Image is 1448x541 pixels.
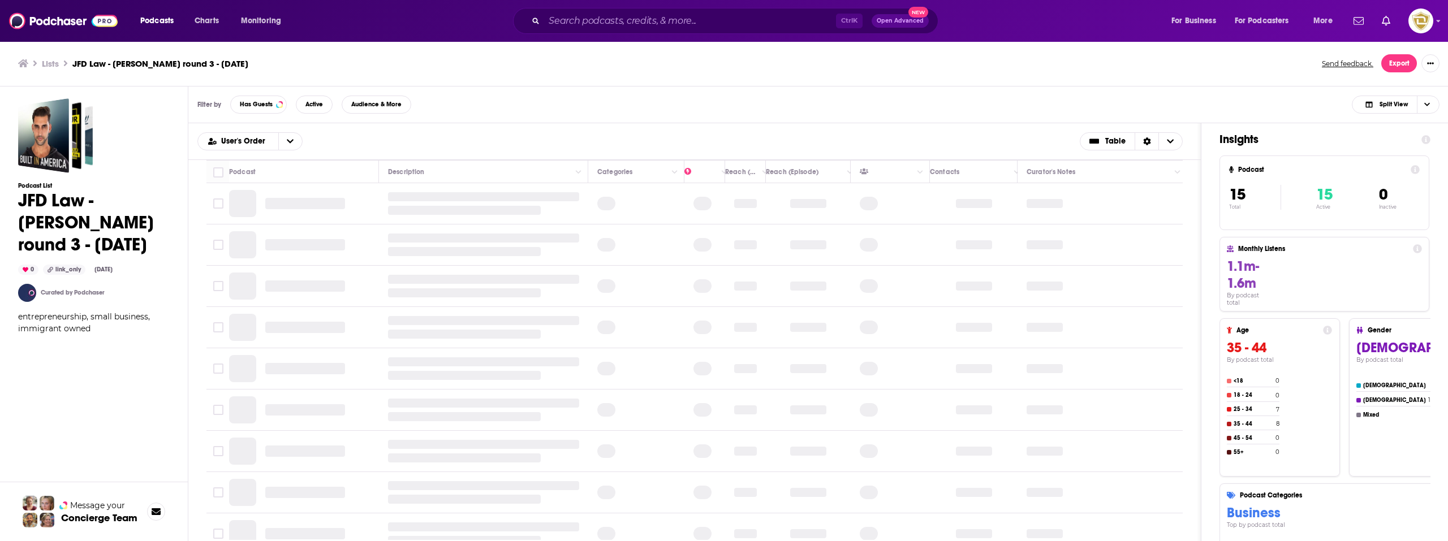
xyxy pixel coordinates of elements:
span: Charts [195,13,219,29]
img: User Profile [1408,8,1433,33]
h3: Lists [42,58,59,69]
span: Toggle select row [213,446,223,456]
h4: Monthly Listens [1238,245,1408,253]
h3: 35 - 44 [1227,339,1332,356]
button: open menu [132,12,188,30]
span: 0 [1379,185,1387,204]
div: Power Score [684,165,691,179]
a: Show notifications dropdown [1377,11,1395,31]
p: Active [1316,204,1333,210]
h4: Mixed [1363,412,1429,418]
img: Jon Profile [23,513,37,527]
img: Sydney Profile [23,496,37,510]
span: Toggle select row [213,281,223,291]
span: Podcasts [140,13,174,29]
div: Categories [597,165,632,179]
h3: Podcast List [18,182,170,189]
div: Search podcasts, credits, & more... [524,8,949,34]
h4: 8 [1276,420,1279,427]
span: Toggle select row [213,322,223,332]
button: open menu [278,133,302,150]
h4: 0 [1275,448,1279,456]
h4: Podcast Categories [1240,491,1448,499]
span: Logged in as desouzainjurylawyers [1408,8,1433,33]
img: Barbara Profile [40,513,54,527]
button: open menu [1305,12,1347,30]
button: Column Actions [843,165,857,179]
span: entrepreneurship, small business, immigrant owned [18,311,150,334]
h2: Choose List sort [197,132,303,150]
span: Split View [1380,101,1408,107]
div: Contacts [930,165,959,179]
h4: Age [1236,326,1318,334]
h3: JFD Law - [PERSON_NAME] round 3 - [DATE] [72,58,248,69]
button: Column Actions [668,165,682,179]
span: Toggle select row [213,363,223,374]
h4: Podcast [1238,166,1406,174]
h4: 7 [1276,406,1279,413]
h4: 0 [1275,377,1279,384]
div: Has Guest [725,165,761,179]
span: Monitoring [241,13,281,29]
a: Curated by Podchaser [41,289,105,296]
button: Audience & More [342,96,411,114]
div: 0 [18,265,38,275]
span: Active [305,101,323,107]
h4: 25 - 34 [1234,406,1274,413]
p: Total [1229,204,1281,210]
div: Sort Direction [1135,133,1158,150]
span: Audience & More [351,101,402,107]
span: Toggle select row [213,487,223,497]
a: JFD Law - Jason Desouza round 3 - Sept 17, 2025 [18,98,93,173]
h4: 18 - 24 [1234,392,1273,399]
h4: 12 [1428,396,1434,404]
span: Toggle select row [213,529,223,539]
button: Choose View [1352,96,1440,114]
span: Table [1105,137,1126,145]
p: Inactive [1379,204,1397,210]
button: Choose View [1080,132,1183,150]
span: Toggle select row [213,240,223,250]
h4: <18 [1234,378,1273,384]
input: Search podcasts, credits, & more... [544,12,836,30]
h4: 35 - 44 [1234,421,1274,427]
button: Active [296,96,333,114]
span: 15 [1229,185,1246,204]
span: Has Guests [240,101,273,107]
button: Show profile menu [1408,8,1433,33]
h4: 45 - 54 [1234,435,1273,442]
div: Reach (Episode) [860,165,876,179]
h3: Filter by [197,101,221,109]
span: For Business [1171,13,1216,29]
h4: By podcast total [1227,292,1273,306]
span: Toggle select row [213,198,223,209]
button: open menu [198,137,278,145]
h4: 0 [1275,434,1279,442]
span: For Podcasters [1235,13,1289,29]
div: Curator's Notes [1027,165,1075,179]
h3: Concierge Team [61,512,137,523]
div: [DATE] [90,265,117,274]
h4: By podcast total [1227,356,1332,363]
span: More [1313,13,1333,29]
button: Column Actions [1010,165,1024,179]
button: Show More Button [1421,54,1440,72]
div: Description [388,165,424,179]
button: Has Guests [230,96,287,114]
a: Charts [187,12,226,30]
h1: JFD Law - [PERSON_NAME] round 3 - [DATE] [18,189,170,256]
h1: Insights [1219,132,1412,146]
img: Podchaser - Follow, Share and Rate Podcasts [9,10,118,32]
span: Open Advanced [877,18,924,24]
span: 1.1m-1.6m [1227,258,1259,292]
div: link_only [43,265,85,275]
button: Column Actions [759,165,772,179]
span: Message your [70,500,125,511]
img: ConnectPod [18,284,36,302]
h4: 0 [1275,392,1279,399]
span: Ctrl K [836,14,863,28]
